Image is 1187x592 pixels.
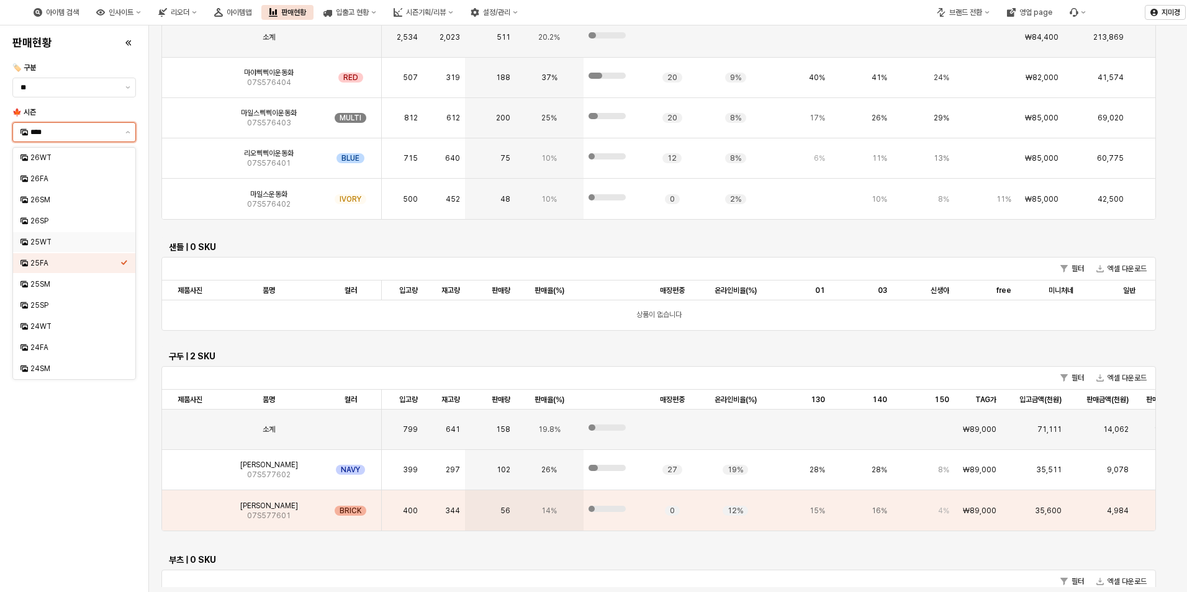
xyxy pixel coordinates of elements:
[497,32,510,42] span: 511
[934,113,949,123] span: 29%
[446,194,460,204] span: 452
[403,194,418,204] span: 500
[178,285,202,295] span: 제품사진
[343,73,358,83] span: RED
[1146,395,1184,405] span: 판매율 (금액)
[670,506,675,516] span: 0
[240,460,298,470] span: [PERSON_NAME]
[463,5,525,20] div: 설정/관리
[263,285,275,295] span: 품명
[1091,261,1152,276] button: 엑셀 다운로드
[497,465,510,475] span: 102
[963,506,996,516] span: ₩89,000
[1107,506,1129,516] span: 4,984
[340,113,361,123] span: MULTI
[12,108,36,117] span: 🍁 시즌
[809,73,825,83] span: 40%
[120,123,135,141] button: 제안 사항 표시
[345,285,357,295] span: 컬러
[810,113,825,123] span: 17%
[46,8,79,17] div: 아이템 검색
[929,5,997,20] div: 브랜드 전환
[667,113,677,123] span: 20
[814,153,825,163] span: 6%
[878,285,887,295] span: 03
[244,68,294,78] span: 마야삑삑이운동화
[535,395,564,405] span: 판매율(%)
[441,395,460,405] span: 재고량
[934,73,949,83] span: 24%
[446,465,460,475] span: 297
[247,78,291,87] span: 07S576404
[403,73,418,83] span: 507
[1091,574,1152,589] button: 엑셀 다운로드
[1037,424,1062,434] span: 71,111
[1162,7,1180,17] p: 지미경
[120,78,135,97] button: 제안 사항 표시
[538,424,561,434] span: 19.8%
[931,285,949,295] span: 신생아
[728,506,743,516] span: 12%
[399,395,418,405] span: 입고량
[403,506,418,516] span: 400
[872,465,887,475] span: 28%
[541,153,557,163] span: 10%
[316,5,384,20] div: 입출고 현황
[440,32,460,42] span: 2,023
[815,285,825,295] span: 01
[541,465,557,475] span: 26%
[963,424,996,434] span: ₩89,000
[89,5,148,20] div: 인사이트
[399,285,418,295] span: 입고량
[872,73,887,83] span: 41%
[162,300,1155,330] div: 상품이 없습니다
[1123,285,1135,295] span: 일반
[207,5,259,20] div: 아이템맵
[30,279,120,289] div: 25SM
[1091,370,1152,385] button: 엑셀 다운로드
[404,113,418,123] span: 812
[1107,465,1129,475] span: 9,078
[178,395,202,405] span: 제품사진
[406,8,446,17] div: 시즌기획/리뷰
[445,153,460,163] span: 640
[281,8,306,17] div: 판매현황
[541,73,557,83] span: 37%
[810,506,825,516] span: 15%
[169,241,1149,253] h6: 샌들 | 0 SKU
[1000,5,1060,20] div: 영업 page
[1093,32,1124,42] span: 213,869
[535,285,564,295] span: 판매율(%)
[1154,424,1176,434] span: 19.8%
[1036,465,1062,475] span: 35,511
[541,194,557,204] span: 10%
[730,194,741,204] span: 2%
[244,148,294,158] span: 리오삑삑이운동화
[963,465,996,475] span: ₩89,000
[1055,261,1089,276] button: 필터
[1019,395,1062,405] span: 입고금액(천원)
[241,108,297,118] span: 마일스삑삑이운동화
[938,194,949,204] span: 8%
[169,351,1149,362] h6: 구두 | 2 SKU
[934,395,949,405] span: 150
[109,8,133,17] div: 인사이트
[872,113,887,123] span: 26%
[12,37,52,49] h4: 판매현황
[667,73,677,83] span: 20
[240,501,298,511] span: [PERSON_NAME]
[250,189,287,199] span: 마일스운동화
[541,113,557,123] span: 25%
[1025,32,1058,42] span: ₩84,400
[247,470,291,480] span: 07S577602
[263,395,275,405] span: 품명
[938,465,949,475] span: 8%
[441,285,460,295] span: 재고량
[340,194,361,204] span: IVORY
[30,343,120,352] div: 24FA
[934,153,949,163] span: 13%
[496,113,510,123] span: 200
[1062,5,1093,20] div: Menu item 6
[30,300,120,310] div: 25SP
[667,465,677,475] span: 27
